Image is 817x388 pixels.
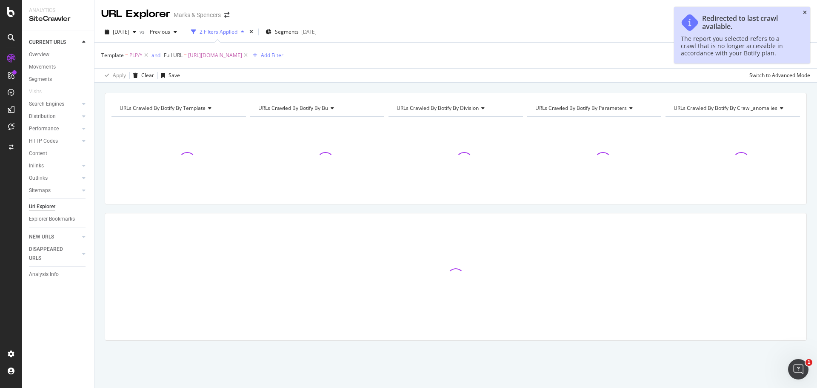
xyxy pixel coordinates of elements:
button: and [151,51,160,59]
span: [URL][DOMAIN_NAME] [188,49,242,61]
h4: URLs Crawled By Botify By template [118,101,238,115]
h4: URLs Crawled By Botify By bu [257,101,377,115]
button: Apply [101,69,126,82]
div: times [248,28,255,36]
a: Performance [29,124,80,133]
div: Performance [29,124,59,133]
button: [DATE] [101,25,140,39]
span: Previous [146,28,170,35]
span: = [184,52,187,59]
div: Outlinks [29,174,48,183]
a: HTTP Codes [29,137,80,146]
div: Analysis Info [29,270,59,279]
a: Overview [29,50,88,59]
h4: URLs Crawled By Botify By parameters [534,101,654,115]
div: Redirected to last crawl available. [702,14,795,31]
button: Segments[DATE] [262,25,320,39]
div: [DATE] [301,28,317,35]
div: Search Engines [29,100,64,109]
button: Add Filter [249,50,283,60]
span: 2025 Aug. 9th [113,28,129,35]
a: NEW URLS [29,233,80,241]
button: Switch to Advanced Mode [746,69,810,82]
a: Inlinks [29,161,80,170]
div: arrow-right-arrow-left [224,12,229,18]
span: URLs Crawled By Botify By division [397,104,479,112]
div: The report you selected refers to a crawl that is no longer accessible in accordance with your Bo... [681,35,795,57]
span: Segments [275,28,299,35]
div: Clear [141,72,154,79]
a: Analysis Info [29,270,88,279]
a: Content [29,149,88,158]
div: Sitemaps [29,186,51,195]
iframe: Intercom live chat [788,359,808,379]
div: Movements [29,63,56,72]
div: close toast [803,10,807,15]
a: CURRENT URLS [29,38,80,47]
div: Visits [29,87,42,96]
h4: URLs Crawled By Botify By crawl_anomalies [672,101,792,115]
div: SiteCrawler [29,14,87,24]
div: Distribution [29,112,56,121]
a: Search Engines [29,100,80,109]
span: URLs Crawled By Botify By template [120,104,206,112]
a: Segments [29,75,88,84]
div: URL Explorer [101,7,170,21]
div: Overview [29,50,49,59]
a: Outlinks [29,174,80,183]
a: Visits [29,87,50,96]
span: = [125,52,128,59]
span: vs [140,28,146,35]
div: Marks & Spencers [174,11,221,19]
div: 2 Filters Applied [200,28,237,35]
div: Analytics [29,7,87,14]
div: Apply [113,72,126,79]
span: URLs Crawled By Botify By parameters [535,104,627,112]
div: CURRENT URLS [29,38,66,47]
a: DISAPPEARED URLS [29,245,80,263]
div: NEW URLS [29,233,54,241]
h4: URLs Crawled By Botify By division [395,101,515,115]
a: Explorer Bookmarks [29,215,88,224]
div: Inlinks [29,161,44,170]
div: DISAPPEARED URLS [29,245,72,263]
button: Save [158,69,180,82]
a: Distribution [29,112,80,121]
span: PLP/* [129,49,143,61]
span: URLs Crawled By Botify By bu [258,104,328,112]
button: Previous [146,25,180,39]
div: Segments [29,75,52,84]
a: Movements [29,63,88,72]
div: and [151,52,160,59]
span: 1 [806,359,812,366]
a: Url Explorer [29,202,88,211]
a: Sitemaps [29,186,80,195]
div: Save [169,72,180,79]
span: Template [101,52,124,59]
div: Url Explorer [29,202,55,211]
div: Explorer Bookmarks [29,215,75,224]
div: Content [29,149,47,158]
div: Switch to Advanced Mode [749,72,810,79]
span: Full URL [164,52,183,59]
div: HTTP Codes [29,137,58,146]
div: Add Filter [261,52,283,59]
button: Clear [130,69,154,82]
button: 2 Filters Applied [188,25,248,39]
span: URLs Crawled By Botify By crawl_anomalies [674,104,777,112]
